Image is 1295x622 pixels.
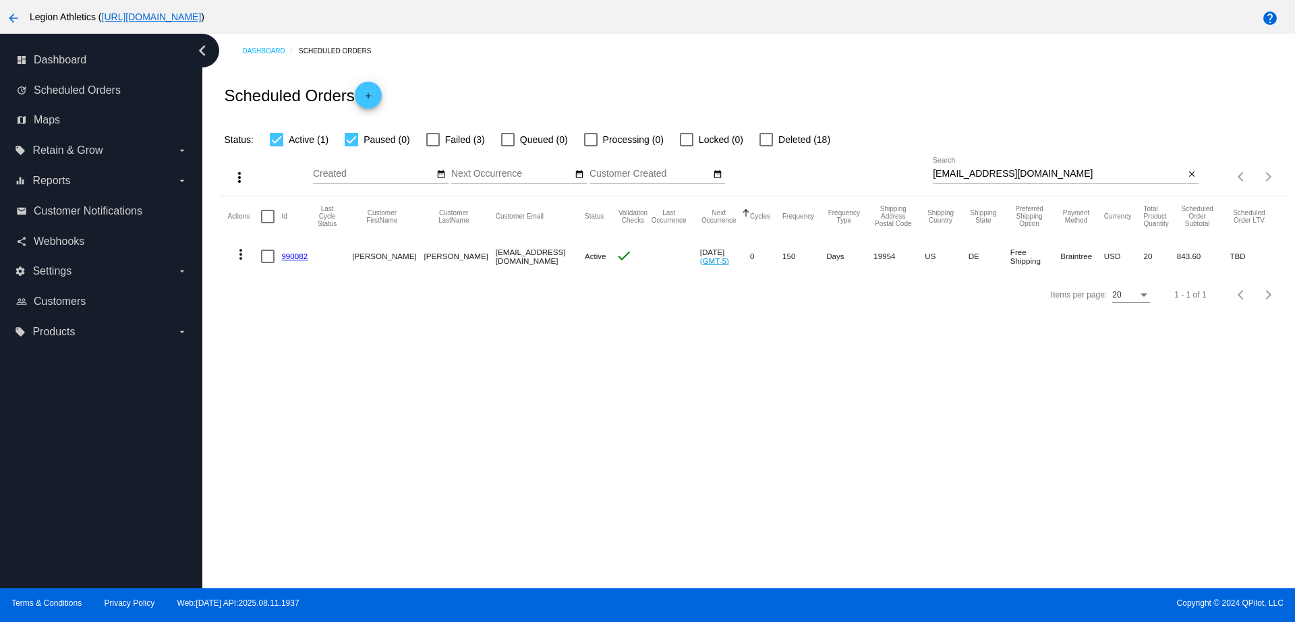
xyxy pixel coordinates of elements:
mat-cell: US [925,237,968,276]
mat-icon: close [1187,169,1197,180]
mat-icon: date_range [436,169,446,180]
span: Retain & Grow [32,144,103,157]
span: Processing (0) [603,132,664,148]
mat-cell: 0 [750,237,782,276]
span: Reports [32,175,70,187]
span: Queued (0) [520,132,568,148]
button: Change sorting for ShippingCountry [925,209,956,224]
a: email Customer Notifications [16,200,188,222]
span: Products [32,326,75,338]
span: Customers [34,295,86,308]
button: Clear [1184,167,1199,181]
span: Copyright © 2024 QPilot, LLC [659,598,1284,608]
button: Change sorting for CustomerLastName [424,209,484,224]
span: Active (1) [289,132,328,148]
mat-header-cell: Validation Checks [616,196,650,237]
h2: Scheduled Orders [224,82,381,109]
i: dashboard [16,55,27,65]
mat-cell: Free Shipping [1010,237,1060,276]
button: Change sorting for CustomerFirstName [352,209,411,224]
i: local_offer [15,145,26,156]
mat-header-cell: Total Product Quantity [1143,196,1176,237]
i: settings [15,266,26,277]
mat-cell: 150 [782,237,826,276]
i: email [16,206,27,217]
mat-cell: [PERSON_NAME] [424,237,496,276]
button: Change sorting for Cycles [750,213,770,221]
mat-cell: [EMAIL_ADDRESS][DOMAIN_NAME] [496,237,585,276]
button: Change sorting for NextOccurrenceUtc [700,209,738,224]
button: Change sorting for Frequency [782,213,814,221]
input: Next Occurrence [451,169,573,179]
mat-icon: add [360,91,376,107]
a: share Webhooks [16,231,188,252]
input: Created [313,169,434,179]
span: Locked (0) [699,132,743,148]
button: Next page [1255,281,1282,308]
mat-cell: Days [826,237,873,276]
span: Deleted (18) [778,132,830,148]
span: Dashboard [34,54,86,66]
mat-cell: 19954 [873,237,925,276]
span: Maps [34,114,60,126]
mat-cell: [DATE] [700,237,750,276]
mat-cell: TBD [1230,237,1281,276]
a: update Scheduled Orders [16,80,188,101]
a: dashboard Dashboard [16,49,188,71]
button: Change sorting for LifetimeValue [1230,209,1269,224]
mat-cell: [PERSON_NAME] [352,237,424,276]
button: Change sorting for LastProcessingCycleId [314,205,340,227]
i: arrow_drop_down [177,145,188,156]
a: Privacy Policy [105,598,155,608]
mat-icon: date_range [575,169,584,180]
span: Customer Notifications [34,205,142,217]
i: arrow_drop_down [177,175,188,186]
a: map Maps [16,109,188,131]
button: Change sorting for CurrencyIso [1104,213,1132,221]
a: people_outline Customers [16,291,188,312]
mat-icon: check [616,248,632,264]
a: Dashboard [242,40,299,61]
button: Change sorting for Subtotal [1177,205,1218,227]
mat-select: Items per page: [1112,291,1150,300]
mat-icon: help [1262,10,1278,26]
mat-cell: 20 [1143,237,1176,276]
i: people_outline [16,296,27,307]
button: Change sorting for Id [281,213,287,221]
mat-cell: USD [1104,237,1144,276]
i: local_offer [15,327,26,337]
span: Status: [224,134,254,145]
button: Previous page [1228,281,1255,308]
input: Customer Created [589,169,711,179]
span: Webhooks [34,235,84,248]
a: 990082 [281,252,308,260]
i: share [16,236,27,247]
i: equalizer [15,175,26,186]
mat-cell: DE [969,237,1010,276]
input: Search [933,169,1184,179]
i: chevron_left [192,40,213,61]
i: update [16,85,27,96]
span: Active [585,252,606,260]
span: Paused (0) [364,132,409,148]
a: (GMT-5) [700,256,729,265]
span: Failed (3) [445,132,485,148]
mat-icon: date_range [713,169,722,180]
button: Next page [1255,163,1282,190]
div: Items per page: [1051,290,1107,300]
a: Scheduled Orders [299,40,383,61]
i: arrow_drop_down [177,266,188,277]
mat-icon: arrow_back [5,10,22,26]
mat-cell: 843.60 [1177,237,1230,276]
mat-icon: more_vert [231,169,248,186]
a: Web:[DATE] API:2025.08.11.1937 [177,598,299,608]
i: arrow_drop_down [177,327,188,337]
span: Legion Athletics ( ) [30,11,204,22]
button: Change sorting for LastOccurrenceUtc [650,209,688,224]
button: Change sorting for ShippingPostcode [873,205,913,227]
a: Terms & Conditions [11,598,82,608]
span: Scheduled Orders [34,84,121,96]
span: 20 [1112,290,1121,300]
button: Change sorting for ShippingState [969,209,998,224]
button: Change sorting for PreferredShippingOption [1010,205,1048,227]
